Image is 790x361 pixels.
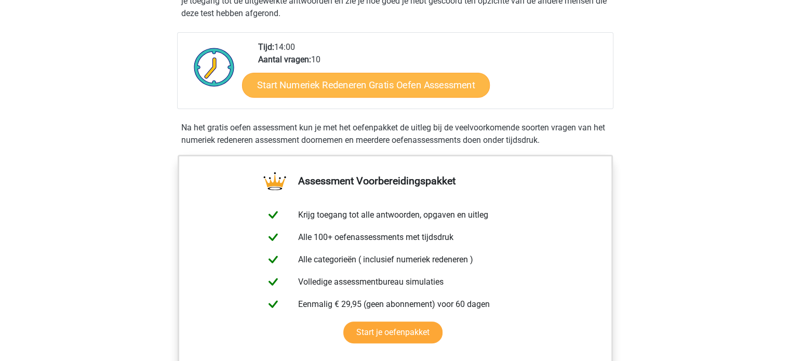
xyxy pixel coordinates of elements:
img: Klok [188,41,240,93]
div: Na het gratis oefen assessment kun je met het oefenpakket de uitleg bij de veelvoorkomende soorte... [177,122,613,146]
b: Aantal vragen: [258,55,311,64]
a: Start je oefenpakket [343,322,443,343]
div: 14:00 10 [250,41,612,109]
b: Tijd: [258,42,274,52]
a: Start Numeriek Redeneren Gratis Oefen Assessment [242,72,490,97]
